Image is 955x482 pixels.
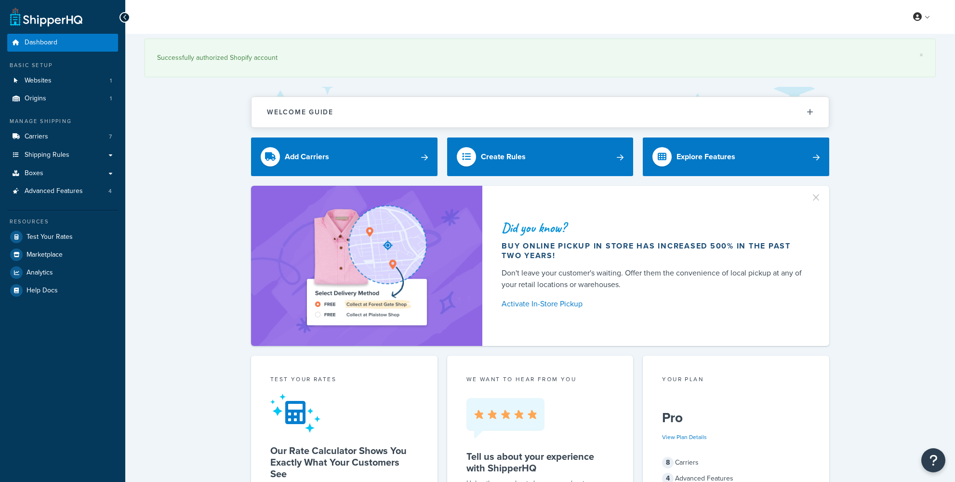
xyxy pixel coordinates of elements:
li: Origins [7,90,118,108]
img: ad-shirt-map-b0359fc47e01cab431d101c4b569394f6a03f54285957d908178d52f29eb9668.png [279,200,454,331]
div: Explore Features [676,150,735,164]
span: Carriers [25,133,48,141]
button: Open Resource Center [921,448,945,472]
a: Websites1 [7,72,118,90]
span: Test Your Rates [27,233,73,241]
a: Marketplace [7,246,118,263]
div: Successfully authorized Shopify account [157,51,923,65]
div: Add Carriers [285,150,329,164]
a: Dashboard [7,34,118,52]
h2: Welcome Guide [267,109,333,116]
button: Welcome Guide [252,97,829,127]
h5: Pro [662,410,810,426]
span: 7 [109,133,112,141]
div: Your Plan [662,375,810,386]
a: Activate In-Store Pickup [502,297,806,311]
li: Carriers [7,128,118,146]
div: Basic Setup [7,61,118,69]
div: Buy online pickup in store has increased 500% in the past two years! [502,241,806,261]
a: Explore Features [643,138,829,176]
span: 1 [110,77,112,85]
a: × [919,51,923,59]
a: Boxes [7,165,118,182]
span: Advanced Features [25,187,83,195]
div: Test your rates [270,375,418,386]
span: Origins [25,95,46,103]
span: 8 [662,457,674,468]
div: Did you know? [502,221,806,234]
span: Marketplace [27,251,63,259]
a: Carriers7 [7,128,118,146]
div: Don't leave your customer's waiting. Offer them the convenience of local pickup at any of your re... [502,267,806,290]
a: Analytics [7,264,118,281]
a: Advanced Features4 [7,182,118,200]
span: Help Docs [27,287,58,295]
a: Origins1 [7,90,118,108]
div: Resources [7,218,118,226]
div: Carriers [662,456,810,469]
a: View Plan Details [662,433,707,441]
a: Shipping Rules [7,146,118,164]
a: Help Docs [7,282,118,299]
span: 4 [108,187,112,195]
span: 1 [110,95,112,103]
li: Websites [7,72,118,90]
span: Analytics [27,269,53,277]
h5: Our Rate Calculator Shows You Exactly What Your Customers See [270,445,418,480]
span: Shipping Rules [25,151,69,159]
li: Advanced Features [7,182,118,200]
p: we want to hear from you [466,375,614,384]
a: Add Carriers [251,138,438,176]
a: Create Rules [447,138,634,176]
span: Websites [25,77,52,85]
div: Create Rules [481,150,526,164]
span: Dashboard [25,39,57,47]
a: Test Your Rates [7,228,118,246]
span: Boxes [25,169,43,178]
div: Manage Shipping [7,117,118,125]
h5: Tell us about your experience with ShipperHQ [466,451,614,474]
